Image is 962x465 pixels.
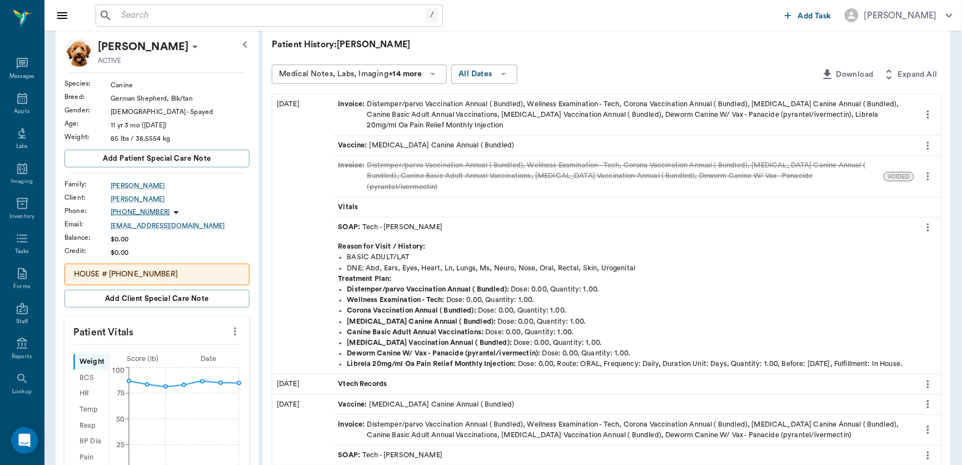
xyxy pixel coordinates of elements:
div: Distemper/parvo Vaccination Annual ( Bundled), Wellness Examination - Tech, Corona Vaccination An... [338,99,910,131]
div: Messages [9,72,35,81]
div: [DATE] [272,374,333,394]
button: more [919,375,937,394]
a: [EMAIL_ADDRESS][DOMAIN_NAME] [111,221,250,231]
strong: Distemper/parvo Vaccination Annual ( Bundled) : [347,286,509,293]
div: Family : [64,179,111,189]
div: [DATE] [272,95,333,374]
button: [PERSON_NAME] [836,5,961,26]
button: more [226,322,244,341]
span: Invoice : [338,419,367,441]
div: [MEDICAL_DATA] Canine Annual ( Bundled) [338,399,514,410]
button: more [919,446,937,465]
button: more [919,218,937,237]
div: Client : [64,192,111,202]
div: Medical Notes, Labs, Imaging [279,67,422,81]
button: Add client Special Care Note [64,290,250,308]
button: Expand All [878,65,942,85]
div: Dose: 0.00, Quantity: 1.00 [347,338,937,348]
b: +14 more [388,70,422,78]
span: Vaccine : [338,399,369,410]
div: BASIC ADULT/LAT [347,252,937,263]
div: / [426,8,438,23]
strong: Deworm Canine W/ Vax - Panacide (pyrantel/ivermectin) : [347,350,540,357]
div: Gender : [64,105,111,115]
div: [DEMOGRAPHIC_DATA] - Spayed [111,107,250,117]
div: Weight : [64,132,111,142]
p: [PERSON_NAME] [98,38,188,56]
strong: Corona Vaccination Annual ( Bundled) : [347,307,476,314]
p: HOUSE # [PHONE_NUMBER] [74,269,240,280]
span: Vtech Records [338,379,389,389]
div: 85 lbs / 38.5554 kg [111,133,250,144]
span: SOAP : [338,222,362,233]
div: DNE: Abd, Ears, Eyes, Heart, Ln, Lungs, Ms, Neuro, Nose, Oral, Rectal, Skin, Urogenital [347,263,937,274]
span: Expand All [898,68,938,82]
span: . [532,296,535,303]
div: Dose: 0.00, Quantity: 1.00 [347,348,937,359]
div: Dose: 0.00, Quantity: 1.00 [347,284,937,295]
button: All Dates [451,65,517,84]
span: Add client Special Care Note [105,293,209,305]
div: Lookup [12,388,32,396]
p: Patient Vitals [64,316,250,344]
span: Invoice : [338,160,367,192]
p: Patient History: [PERSON_NAME] [272,38,605,51]
span: Vitals [338,202,360,212]
strong: Reason for Visit / History: [338,243,425,250]
span: . [584,318,586,325]
span: . [600,339,602,346]
div: Distemper/parvo Vaccination Annual ( Bundled), Wellness Examination - Tech, Corona Vaccination An... [338,419,910,441]
span: Add patient Special Care Note [103,152,211,165]
button: Close drawer [51,4,73,27]
strong: [MEDICAL_DATA] Canine Annual ( Bundled) : [347,318,496,325]
strong: Wellness Examination - Tech : [347,296,444,303]
p: [PHONE_NUMBER] [111,207,170,217]
div: Weight [73,354,109,370]
strong: Canine Basic Adult Annual Vaccinations : [347,329,484,335]
div: $0.00 [111,248,250,258]
div: Species : [64,78,111,88]
div: Staff [16,318,28,326]
div: Credit : [64,246,111,256]
button: Download [816,65,878,85]
div: Resp [73,418,109,434]
div: Age : [64,118,111,128]
tspan: 100 [112,367,124,374]
div: Phone : [64,206,111,216]
span: SOAP : [338,450,362,461]
div: Open Intercom Messenger [11,427,38,454]
div: Tasks [15,248,29,256]
strong: Treatment Plan: [338,275,391,282]
img: Profile Image [64,38,93,67]
div: Appts [14,107,29,116]
button: Add Task [780,5,836,26]
button: more [919,105,937,124]
span: . [597,286,599,293]
div: Dose: 0.00, Quantity: 1.00 [347,316,937,327]
span: . [564,307,566,314]
div: Dose: 0.00, Quantity: 1.00 [347,295,937,305]
div: Forms [13,283,30,291]
div: Email : [64,219,111,229]
div: Date [176,354,242,364]
strong: Librela 20mg/ml Oa Pain Relief Monthly Injection : [347,360,516,367]
div: Reports [12,353,32,361]
div: German Shepherd, Blk/tan [111,93,250,103]
div: Dose: 0.00, Quantity: 1.00 [347,327,937,338]
div: Breed : [64,92,111,102]
div: [PERSON_NAME] [111,181,250,191]
div: Score ( lb ) [109,354,176,364]
span: . [571,329,574,335]
tspan: 25 [117,442,124,448]
span: Invoice : [338,99,367,131]
button: more [919,136,937,155]
div: Balance : [64,233,111,243]
div: Labs [16,142,28,151]
span: VOIDED [884,172,914,181]
button: more [919,421,937,439]
p: ACTIVE [98,56,122,66]
div: Imaging [11,177,33,186]
div: Distemper/parvo Vaccination Annual ( Bundled), Wellness Examination - Tech, Corona Vaccination An... [338,160,879,192]
tspan: 75 [117,390,124,397]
